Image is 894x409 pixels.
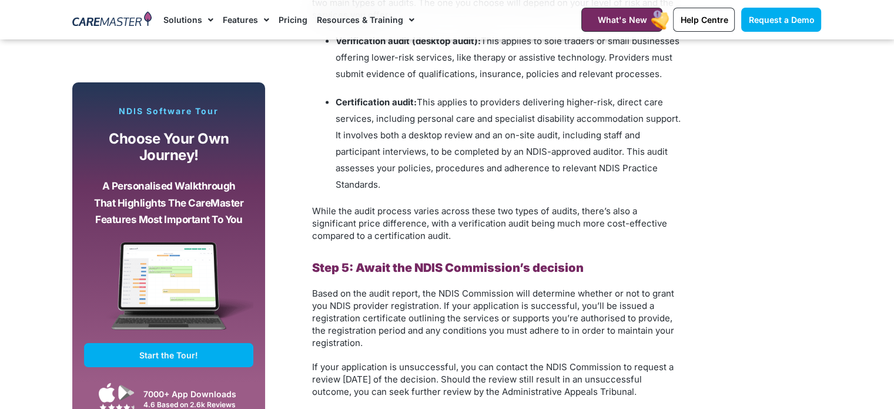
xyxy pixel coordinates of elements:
div: 4.6 Based on 2.6k Reviews [143,400,247,409]
span: Help Centre [680,15,728,25]
p: A personalised walkthrough that highlights the CareMaster features most important to you [93,178,245,228]
img: Apple App Store Icon [99,383,115,403]
span: What's New [597,15,647,25]
strong: Verification audit (desktop audit): [336,35,481,46]
a: Start the Tour! [84,343,253,367]
span: Request a Demo [748,15,814,25]
p: If your application is unsuccessful, you can contact the NDIS Commission to request a review [DAT... [312,361,682,398]
a: What's New [581,8,662,32]
p: Based on the audit report, the NDIS Commission will determine whether or not to grant you NDIS pr... [312,287,682,349]
a: Request a Demo [741,8,821,32]
strong: Certification audit: [336,97,417,108]
p: NDIS Software Tour [84,106,253,117]
li: This applies to providers delivering higher-risk, direct care services, including personal care a... [336,94,682,193]
div: 7000+ App Downloads [143,388,247,400]
img: CareMaster Logo [72,11,152,29]
strong: Step 5: Await the NDIS Commission’s decision [312,261,584,275]
img: CareMaster Software Mockup on Screen [84,242,253,343]
img: Google Play App Icon [118,384,135,401]
p: While the audit process varies across these two types of audits, there’s also a significant price... [312,205,682,242]
li: This applies to sole traders or small businesses offering lower-risk services, like therapy or as... [336,33,682,82]
a: Help Centre [673,8,735,32]
span: Start the Tour! [139,350,198,360]
p: Choose your own journey! [93,131,245,164]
